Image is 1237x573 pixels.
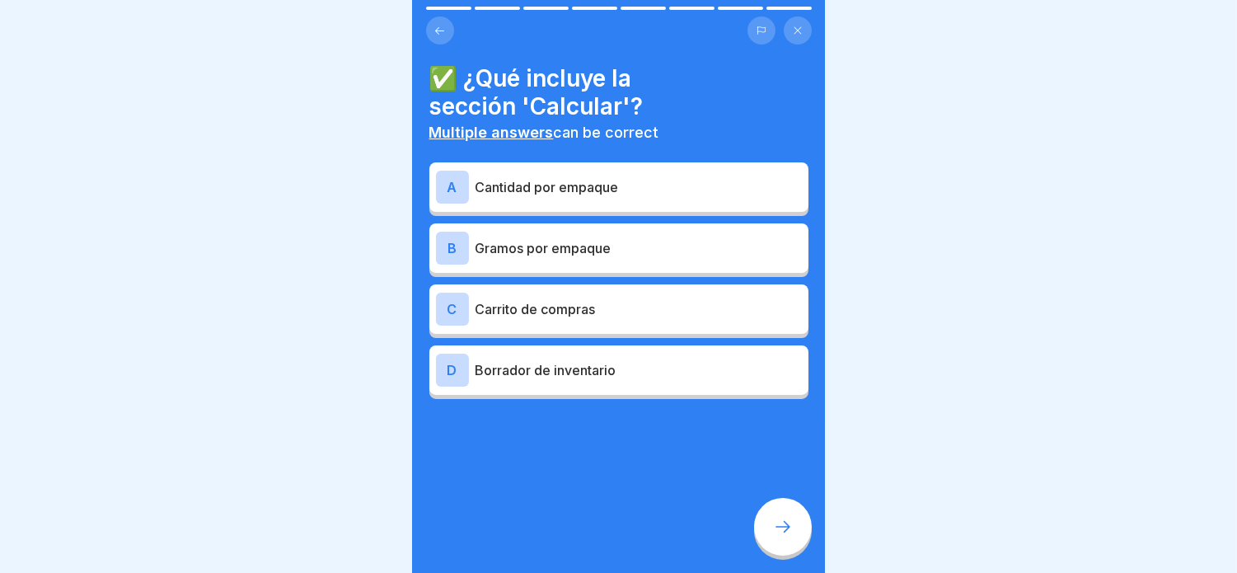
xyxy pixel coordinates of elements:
[476,360,802,380] p: Borrador de inventario
[429,124,554,141] b: Multiple answers
[436,232,469,265] div: B
[429,64,808,120] h4: ✅ ¿Qué incluye la sección 'Calcular'?
[476,238,802,258] p: Gramos por empaque
[436,293,469,326] div: C
[436,354,469,387] div: D
[429,124,808,142] p: can be correct
[476,177,802,197] p: Cantidad por empaque
[476,299,802,319] p: Carrito de compras
[436,171,469,204] div: A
